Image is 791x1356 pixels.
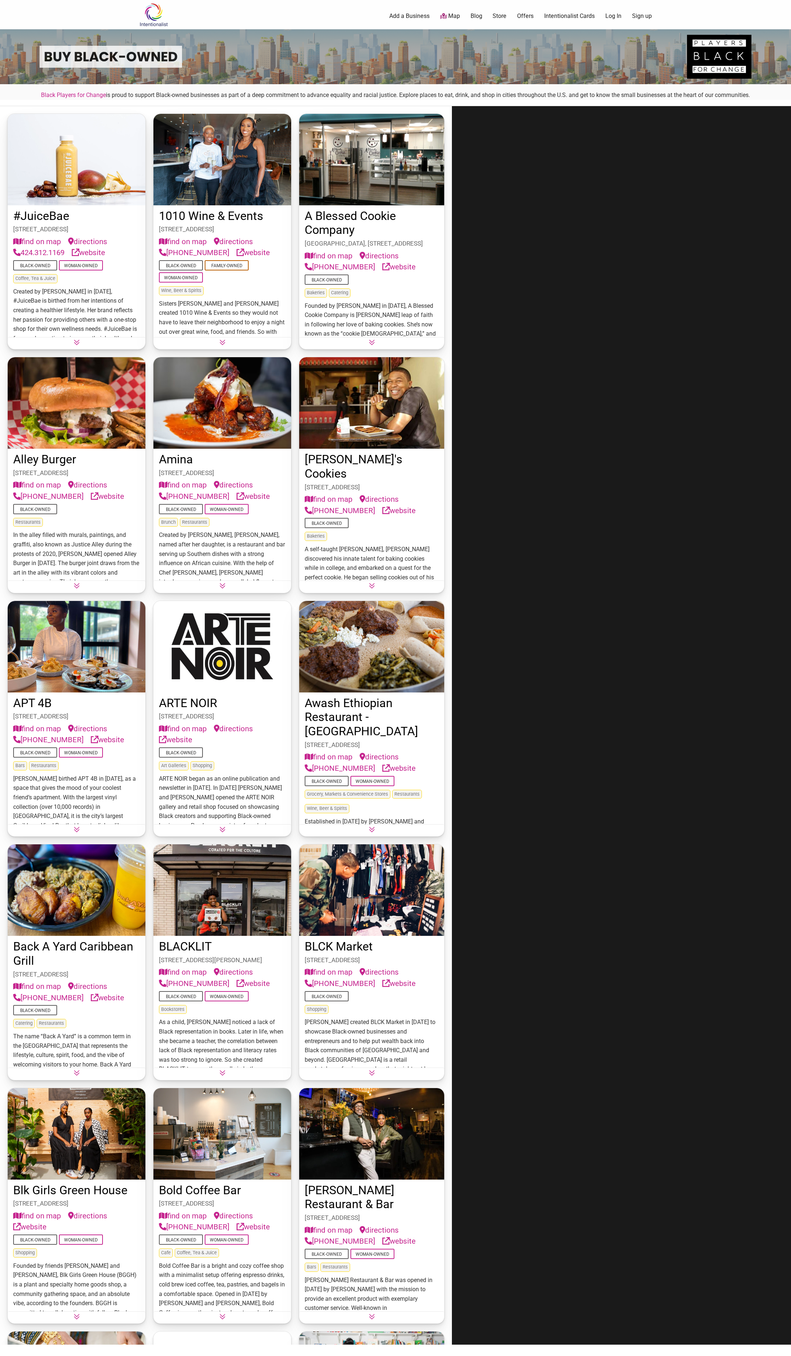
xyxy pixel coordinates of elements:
div: [GEOGRAPHIC_DATA], [STREET_ADDRESS] [305,239,439,249]
a: [PHONE_NUMBER] [13,992,83,1004]
div: [STREET_ADDRESS] [159,712,286,721]
span: Bakeries [305,288,327,298]
span: Family-Owned [205,260,249,270]
span: Black-Owned [159,1234,203,1245]
a: [PERSON_NAME]'s Cookies [305,452,402,481]
span: Woman-Owned [59,1234,103,1245]
div: [STREET_ADDRESS] [305,740,439,750]
div: [STREET_ADDRESS] [159,468,286,478]
span: Black-Owned [305,991,349,1001]
p: ARTE NOIR began as an online publication and newsletter in [DATE]. In [DATE] [PERSON_NAME] and [P... [159,774,286,858]
span: Black-Owned [305,776,349,786]
span: Bars [13,761,27,770]
a: Amina [159,452,193,466]
span: Woman-Owned [205,1234,249,1245]
span: Shopping [13,1248,37,1258]
img: 1010 Wine and Events [153,114,291,205]
span: Black-Owned [13,1005,57,1015]
div: [STREET_ADDRESS] [13,225,140,234]
span: Catering [329,288,350,298]
p: Created by [PERSON_NAME] in [DATE], #JuiceBae is birthed from her intentions of creating a health... [13,287,140,371]
a: [PHONE_NUMBER] [159,247,229,258]
a: Add a Business [389,12,430,20]
div: [STREET_ADDRESS] [13,970,140,979]
span: Catering [13,1019,35,1028]
span: Woman-Owned [205,504,249,514]
a: directions [214,967,253,978]
img: Click2Houston BLCK Market [299,844,444,936]
span: Woman-Owned [350,1249,394,1259]
button: find on map [159,236,207,247]
span: Coffee, Tea & Juice [175,1248,219,1258]
div: [STREET_ADDRESS] [305,956,439,965]
span: Coffee, Tea & Juice [13,274,57,283]
a: 424.312.1169 [13,247,64,258]
button: find on map [159,967,207,978]
button: find on map [305,250,352,262]
img: Arte Noir [153,601,291,692]
a: BLACKLIT [159,940,212,953]
p: As a child, [PERSON_NAME] noticed a lack of Black representation in books. Later in life, when sh... [159,1017,286,1139]
p: Founded by [PERSON_NAME] in [DATE], A Blessed Cookie Company is [PERSON_NAME] leap of faith in fo... [305,301,439,385]
a: Blk Girls Green House [13,1183,127,1197]
div: [STREET_ADDRESS] [159,1199,286,1209]
span: Black-Owned [305,1249,349,1259]
img: Blk Girls Green House sister photo [8,1088,145,1180]
img: Buy Black-Owned [40,46,182,68]
a: #JuiceBae [13,209,69,223]
span: Bakeries [305,532,327,541]
div: [STREET_ADDRESS] [159,225,286,234]
a: Blog [471,12,482,20]
button: find on map [159,723,207,735]
a: directions [360,250,399,262]
span: Restaurants [320,1263,350,1272]
a: BLCK Market [305,940,373,953]
img: Black Players for Change Logo [687,35,751,79]
a: [PHONE_NUMBER] [13,734,83,746]
a: website [382,978,416,989]
img: Alley Burger [8,357,145,449]
span: Restaurants [392,790,422,799]
button: find on map [305,751,352,763]
button: find on map [305,494,352,505]
span: Woman-Owned [205,991,249,1001]
a: [PHONE_NUMBER] [305,261,375,273]
a: website [237,1221,270,1233]
a: directions [360,1225,399,1236]
span: Restaurants [37,1019,66,1028]
span: Woman-Owned [159,272,203,283]
a: Intentionalist Cards [544,12,595,20]
a: website [13,1221,47,1233]
a: directions [360,967,399,978]
span: Black-Owned [305,274,349,285]
a: directions [214,479,253,491]
a: website [72,247,105,258]
button: find on map [159,479,207,491]
span: Shopping [190,761,214,770]
img: APT 4B photo credit- food and wine [8,601,145,692]
a: directions [68,236,107,247]
a: ARTE NOIR [159,696,217,710]
button: find on map [13,981,61,992]
a: directions [360,751,399,763]
span: Black-Owned [305,518,349,528]
div: [STREET_ADDRESS] [305,1213,439,1223]
span: Woman-Owned [59,260,103,270]
a: [PERSON_NAME] Restaurant & Bar [305,1183,394,1211]
span: Black-Owned [159,260,203,270]
span: Black-Owned [13,260,57,270]
span: Bars [305,1263,319,1272]
button: find on map [13,1210,61,1222]
a: directions [68,479,107,491]
span: Black-Owned [159,991,203,1001]
a: Black Players for Change [41,91,106,98]
div: [STREET_ADDRESS] [13,468,140,478]
img: Intentionalist [136,3,171,27]
img: juicebae LA [8,114,145,205]
a: [PHONE_NUMBER] [13,491,83,502]
a: [PHONE_NUMBER] [159,1221,229,1233]
img: Booker's restaurant and bar new owners tracey and cheri syphax [299,1088,444,1180]
a: A Blessed Cookie Company [305,209,396,237]
a: Sign up [632,12,652,20]
p: [PERSON_NAME] created BLCK Market in [DATE] to showcase Black-owned businesses and entrepreneurs ... [305,1017,439,1130]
